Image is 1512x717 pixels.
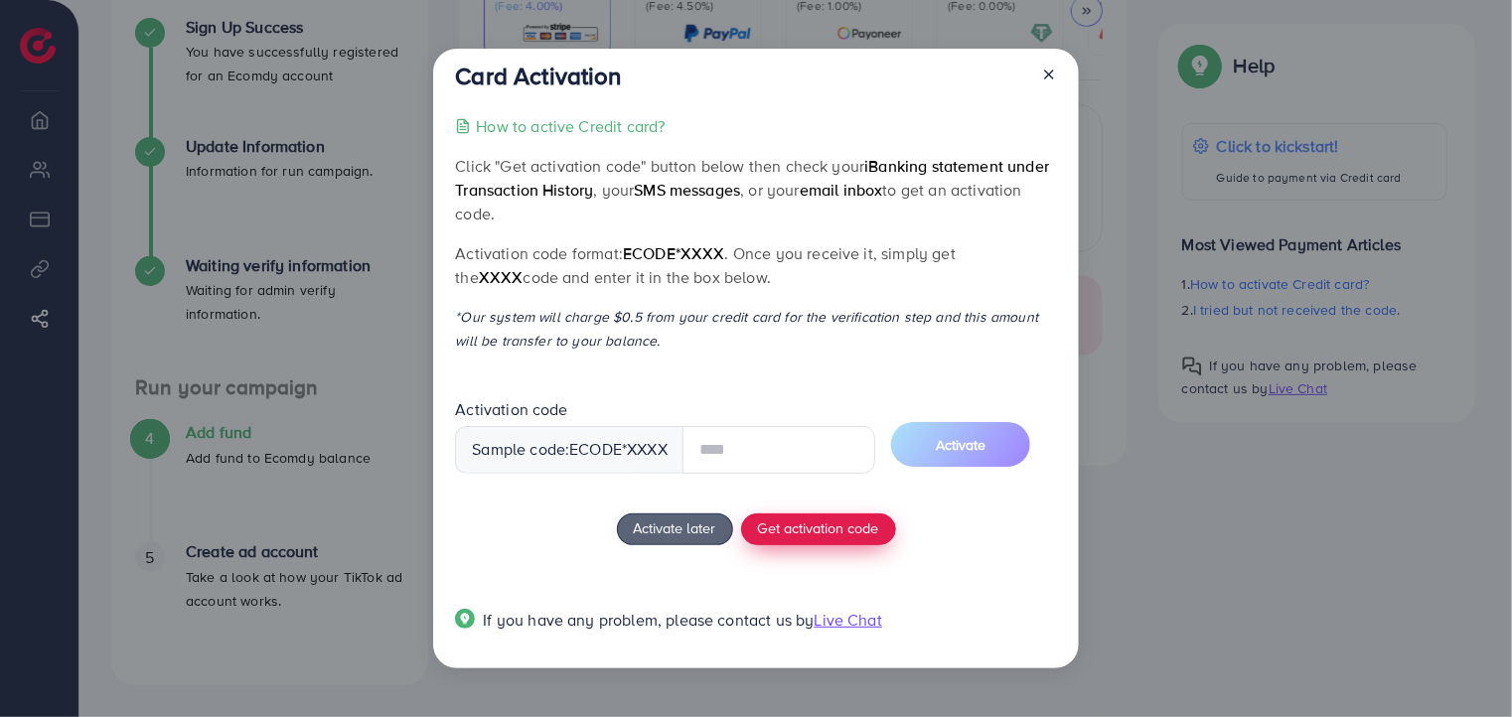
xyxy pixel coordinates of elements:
[634,179,740,201] span: SMS messages
[483,609,814,631] span: If you have any problem, please contact us by
[455,241,1056,289] p: Activation code format: . Once you receive it, simply get the code and enter it in the box below.
[936,435,985,455] span: Activate
[455,155,1049,201] span: iBanking statement under Transaction History
[455,426,683,474] div: Sample code: *XXXX
[476,114,665,138] p: How to active Credit card?
[634,517,716,538] span: Activate later
[815,609,882,631] span: Live Chat
[455,154,1056,225] p: Click "Get activation code" button below then check your , your , or your to get an activation code.
[455,398,567,421] label: Activation code
[891,422,1030,467] button: Activate
[800,179,883,201] span: email inbox
[455,609,475,629] img: Popup guide
[569,438,622,461] span: ecode
[617,513,733,545] button: Activate later
[741,513,896,545] button: Get activation code
[1428,628,1497,702] iframe: Chat
[758,517,879,538] span: Get activation code
[455,305,1056,353] p: *Our system will charge $0.5 from your credit card for the verification step and this amount will...
[479,266,524,288] span: XXXX
[455,62,621,90] h3: Card Activation
[623,242,725,264] span: ecode*XXXX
